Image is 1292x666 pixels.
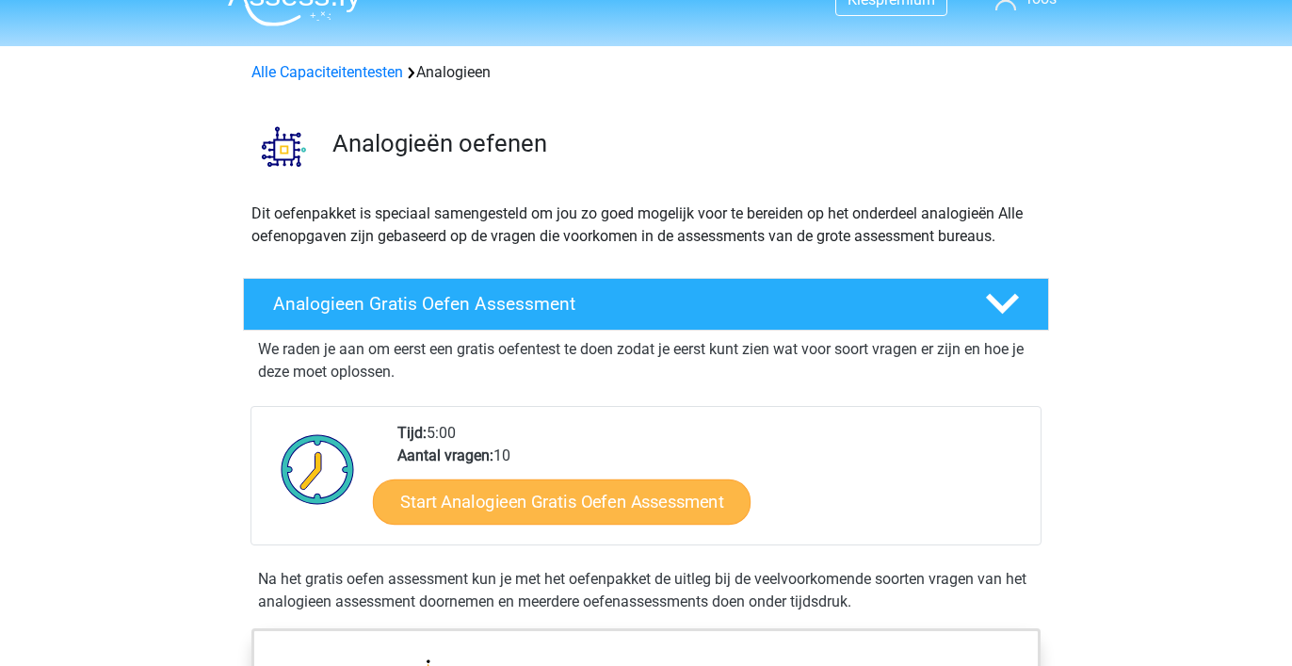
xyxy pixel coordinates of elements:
[397,447,493,464] b: Aantal vragen:
[258,338,1034,383] p: We raden je aan om eerst een gratis oefentest te doen zodat je eerst kunt zien wat voor soort vra...
[251,203,1041,248] p: Dit oefenpakket is speciaal samengesteld om jou zo goed mogelijk voor te bereiden op het onderdee...
[244,106,324,187] img: analogieen
[250,568,1042,613] div: Na het gratis oefen assessment kun je met het oefenpakket de uitleg bij de veelvoorkomende soorte...
[270,422,365,516] img: Klok
[251,63,403,81] a: Alle Capaciteitentesten
[373,479,751,524] a: Start Analogieen Gratis Oefen Assessment
[244,61,1048,84] div: Analogieen
[383,422,1040,544] div: 5:00 10
[332,129,1034,158] h3: Analogieën oefenen
[235,278,1057,331] a: Analogieen Gratis Oefen Assessment
[273,293,955,315] h4: Analogieen Gratis Oefen Assessment
[397,424,427,442] b: Tijd:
